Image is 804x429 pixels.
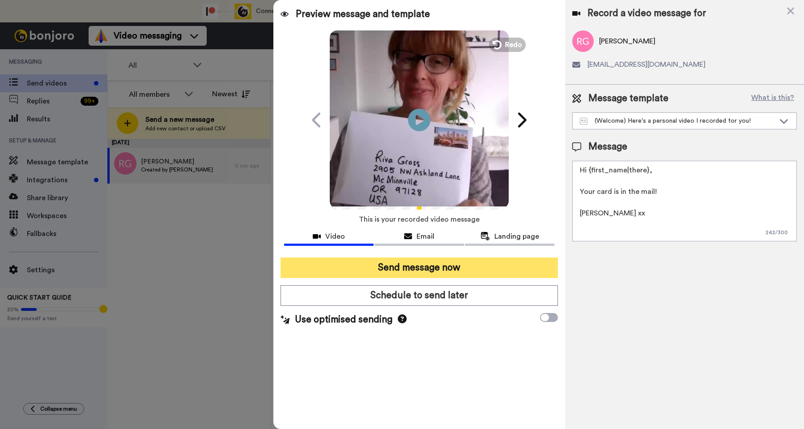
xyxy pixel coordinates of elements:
div: (Welcome) Here's a personal video I recorded for you! [580,116,775,125]
span: Use optimised sending [295,313,392,326]
span: Email [417,231,434,242]
button: Send message now [281,257,558,278]
img: Message-temps.svg [580,118,587,125]
button: What is this? [749,92,797,105]
textarea: Hi {first_name|there}, Your card is in the mail! [PERSON_NAME] xx [572,161,797,241]
span: Video [325,231,345,242]
span: This is your recorded video message [359,210,480,229]
button: Schedule to send later [281,285,558,306]
span: Landing page [494,231,539,242]
span: Message [588,140,627,154]
span: Message template [588,92,668,105]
